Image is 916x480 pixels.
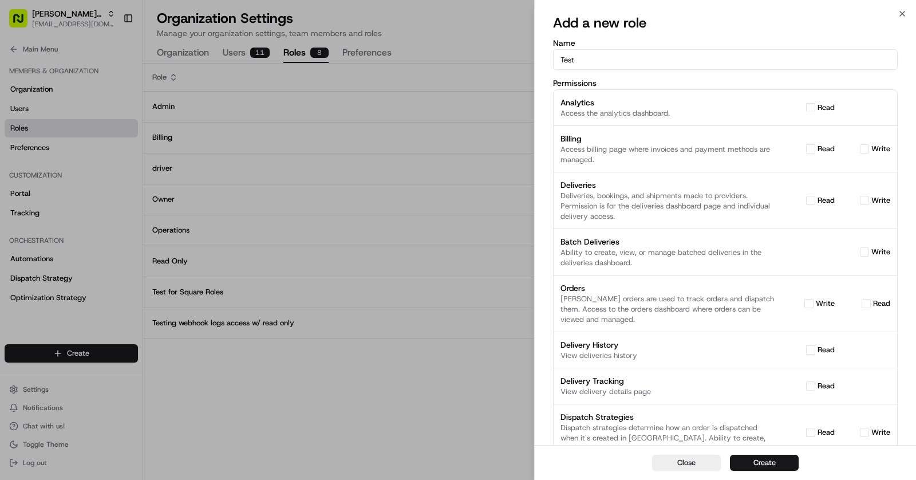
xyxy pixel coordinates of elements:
[11,148,77,158] div: Past conversations
[818,345,835,355] label: read
[11,109,32,129] img: 1736555255976-a54dd68f-1ca7-489b-9aae-adbdc363a1c4
[560,236,776,247] div: Batch Deliveries
[818,195,835,206] label: read
[61,208,85,217] span: [DATE]
[7,251,92,272] a: 📗Knowledge Base
[560,247,776,268] div: Ability to create, view, or manage batched deliveries in the deliveries dashboard.
[560,133,776,144] div: Billing
[11,197,30,215] img: gabe
[560,108,776,119] div: Access the analytics dashboard.
[560,97,776,108] div: Analytics
[81,283,139,292] a: Powered byPylon
[92,251,188,272] a: 💻API Documentation
[652,455,721,471] button: Close
[873,298,890,309] label: read
[560,387,776,397] div: View delivery details page
[101,177,125,186] span: [DATE]
[177,146,208,160] button: See all
[560,339,776,351] div: Delivery History
[560,179,776,191] div: Deliveries
[560,375,776,387] div: Delivery Tracking
[108,255,184,267] span: API Documentation
[560,351,776,361] div: View deliveries history
[553,14,898,32] h2: Add a new role
[23,178,32,187] img: 1736555255976-a54dd68f-1ca7-489b-9aae-adbdc363a1c4
[35,208,53,217] span: gabe
[95,177,99,186] span: •
[560,191,776,222] div: Deliveries, bookings, and shipments made to providers. Permission is for the deliveries dashboard...
[24,109,45,129] img: 9188753566659_6852d8bf1fb38e338040_72.png
[560,282,776,294] div: Orders
[30,73,189,85] input: Clear
[11,45,208,64] p: Welcome 👋
[11,166,30,184] img: Masood Aslam
[818,427,835,438] label: read
[114,284,139,292] span: Pylon
[35,177,93,186] span: [PERSON_NAME]
[553,49,898,70] input: Role name
[816,298,835,309] label: write
[97,257,106,266] div: 💻
[55,208,59,217] span: •
[560,144,776,165] div: Access billing page where invoices and payment methods are managed.
[818,144,835,154] label: read
[871,195,890,206] label: write
[871,247,890,257] label: write
[11,257,21,266] div: 📗
[818,381,835,391] label: read
[730,455,799,471] button: Create
[195,112,208,126] button: Start new chat
[560,294,776,325] div: [PERSON_NAME] orders are used to track orders and dispatch them. Access to the orders dashboard w...
[818,103,835,113] label: read
[52,120,157,129] div: We're available if you need us!
[553,39,898,47] label: Name
[11,11,34,34] img: Nash
[871,144,890,154] label: write
[52,109,188,120] div: Start new chat
[871,427,890,438] label: write
[23,255,88,267] span: Knowledge Base
[560,423,776,454] div: Dispatch strategies determine how an order is dispatched when it's created in [GEOGRAPHIC_DATA]. ...
[553,79,898,87] label: Permissions
[560,411,776,423] div: Dispatch Strategies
